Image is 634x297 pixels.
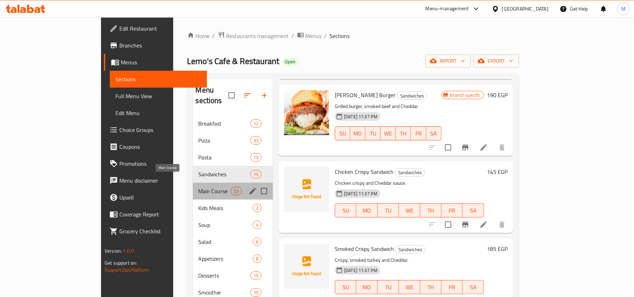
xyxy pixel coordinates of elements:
span: Menu disclaimer [119,176,201,185]
button: Branch-specific-item [457,216,474,233]
a: Edit Restaurant [104,20,207,37]
button: edit [247,186,258,196]
span: Open [282,59,299,65]
span: Kids Meals [199,204,253,212]
span: 15 [251,171,261,178]
button: TH [420,203,441,217]
span: TH [423,206,439,216]
span: Smoothie [199,288,250,297]
span: 2 [253,205,261,211]
span: Promotions [119,159,201,168]
div: Menu-management [426,5,469,13]
span: Branch specific [447,92,484,99]
div: Pasta [199,153,250,162]
button: Add section [256,87,273,104]
a: Edit menu item [479,220,488,229]
a: Support.OpsPlatform [105,265,149,274]
a: Full Menu View [110,88,207,105]
span: SU [338,282,353,292]
img: Kosho Mosho Burger [284,90,329,135]
div: Open [282,58,299,66]
span: 15 [251,272,261,279]
span: TU [381,282,396,292]
a: Branches [104,37,207,54]
button: TH [420,280,441,294]
div: items [250,136,262,145]
span: [DATE] 11:37 PM [341,190,380,197]
span: SA [429,128,439,139]
div: Breakfast12 [193,115,273,132]
div: Breakfast [199,119,250,128]
span: TH [423,282,439,292]
img: Chicken Crispy Sandwich [284,167,329,212]
span: Sort sections [239,87,256,104]
span: 4 [253,222,261,228]
button: SU [335,126,350,140]
a: Coverage Report [104,206,207,223]
span: SA [465,282,481,292]
button: export [473,55,519,68]
span: MO [359,282,375,292]
span: Coverage Report [119,210,201,219]
a: Coupons [104,138,207,155]
span: M [621,5,626,13]
div: Soup4 [193,216,273,233]
span: MO [353,128,363,139]
button: SU [335,280,356,294]
span: Soup [199,221,253,229]
li: / [325,32,327,40]
span: TU [368,128,378,139]
div: items [250,288,262,297]
span: export [479,57,513,65]
button: FR [411,126,426,140]
div: [GEOGRAPHIC_DATA] [502,5,548,13]
span: 8 [253,255,261,262]
a: Grocery Checklist [104,223,207,240]
a: Sections [110,71,207,88]
span: Appetizers [199,254,253,263]
a: Promotions [104,155,207,172]
h2: Menu sections [196,85,229,106]
div: items [253,221,262,229]
a: Menus [297,31,322,40]
span: TH [398,128,408,139]
span: Restaurants management [226,32,289,40]
div: Salad6 [193,233,273,250]
h6: 145 EGP [487,167,508,177]
p: Crispy, smoked turkey and Cheddar. [335,256,484,265]
h6: 185 EGP [487,244,508,254]
span: [DATE] 11:37 PM [341,267,380,274]
div: Kids Meals2 [193,200,273,216]
button: SU [335,203,356,217]
span: 23 [231,188,241,195]
span: Chicken Crispy Sandwich [335,166,394,177]
span: Menus [121,58,201,67]
span: Get support on: [105,258,137,267]
button: TU [378,280,399,294]
p: Chicken crispy and Cheddar sauce. [335,179,484,188]
img: Smoked Crispy Sandwich [284,244,329,289]
span: Main Course [199,187,231,195]
div: Sandwiches [199,170,250,178]
li: / [292,32,294,40]
button: SA [426,126,441,140]
span: Lemo's Cafe & Restaurant [187,53,280,69]
button: WE [399,280,420,294]
span: Edit Restaurant [119,24,201,33]
span: WE [402,282,417,292]
span: Pizza [199,136,250,145]
span: Desserts [199,271,250,280]
span: SU [338,128,347,139]
div: items [253,238,262,246]
span: [DATE] 11:37 PM [341,113,380,120]
div: items [253,204,262,212]
button: MO [350,126,365,140]
button: TU [365,126,381,140]
div: Sandwiches [395,168,425,177]
div: Desserts15 [193,267,273,284]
